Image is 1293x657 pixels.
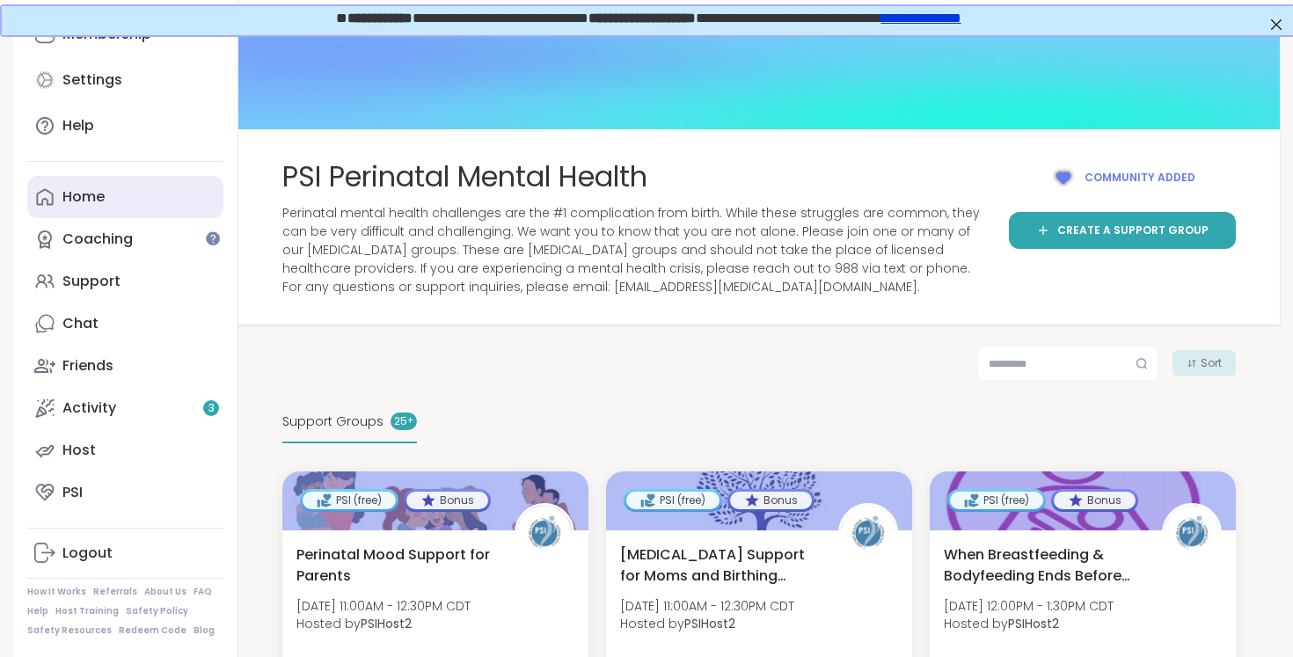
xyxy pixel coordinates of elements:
a: About Us [144,586,186,598]
span: PSI Perinatal Mental Health [282,157,647,197]
div: 25 [391,412,417,430]
b: PSIHost2 [361,615,412,632]
div: Support [62,272,121,291]
span: Perinatal mental health challenges are the #1 complication from birth. While these struggles are ... [282,204,988,296]
span: 3 [208,401,215,416]
span: [MEDICAL_DATA] Support for Moms and Birthing People [620,544,819,587]
span: [DATE] 12:00PM - 1:30PM CDT [944,597,1114,615]
a: Safety Policy [126,605,188,617]
a: Chat [27,303,223,345]
a: Logout [27,532,223,574]
pre: + [407,413,413,429]
div: Chat [62,314,99,333]
div: Settings [62,70,122,90]
div: PSI (free) [303,492,396,509]
a: How It Works [27,586,86,598]
div: Coaching [62,230,133,249]
span: Hosted by [944,615,1114,632]
a: Host Training [55,605,119,617]
div: Logout [62,544,113,563]
a: Activity3 [27,387,223,429]
span: When Breastfeeding & Bodyfeeding Ends Before Ready [944,544,1143,587]
div: PSI (free) [950,492,1043,509]
a: PSI [27,471,223,514]
a: Home [27,176,223,218]
div: Activity [62,398,116,418]
span: Support Groups [282,412,384,431]
a: Help [27,105,223,147]
b: PSIHost2 [684,615,735,632]
span: [DATE] 11:00AM - 12:30PM CDT [620,597,794,615]
a: Redeem Code [119,624,186,637]
a: Create a support group [1009,212,1236,249]
div: Bonus [406,492,488,509]
span: Community added [1085,170,1195,186]
div: PSI [62,483,83,502]
a: Coaching [27,218,223,260]
a: FAQ [194,586,212,598]
span: Perinatal Mood Support for Parents [296,544,495,587]
a: Help [27,605,48,617]
div: Bonus [730,492,812,509]
a: Support [27,260,223,303]
a: Safety Resources [27,624,112,637]
div: Home [62,187,105,207]
button: Community added [1009,157,1236,198]
span: Create a support group [1057,223,1209,238]
a: Host [27,429,223,471]
span: Sort [1201,355,1222,371]
div: Bonus [1054,492,1136,509]
a: Friends [27,345,223,387]
img: Topic cover [238,33,1280,129]
span: Hosted by [620,615,794,632]
img: PSIHost2 [841,506,895,560]
b: PSIHost2 [1008,615,1059,632]
img: PSIHost2 [1165,506,1219,560]
img: PSIHost2 [517,506,572,560]
div: Help [62,116,94,135]
a: Blog [194,624,215,637]
div: PSI (free) [626,492,720,509]
span: Hosted by [296,615,471,632]
a: Referrals [93,586,137,598]
iframe: Spotlight [206,231,220,245]
div: Host [62,441,96,460]
a: Settings [27,59,223,101]
div: Friends [62,356,113,376]
span: [DATE] 11:00AM - 12:30PM CDT [296,597,471,615]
